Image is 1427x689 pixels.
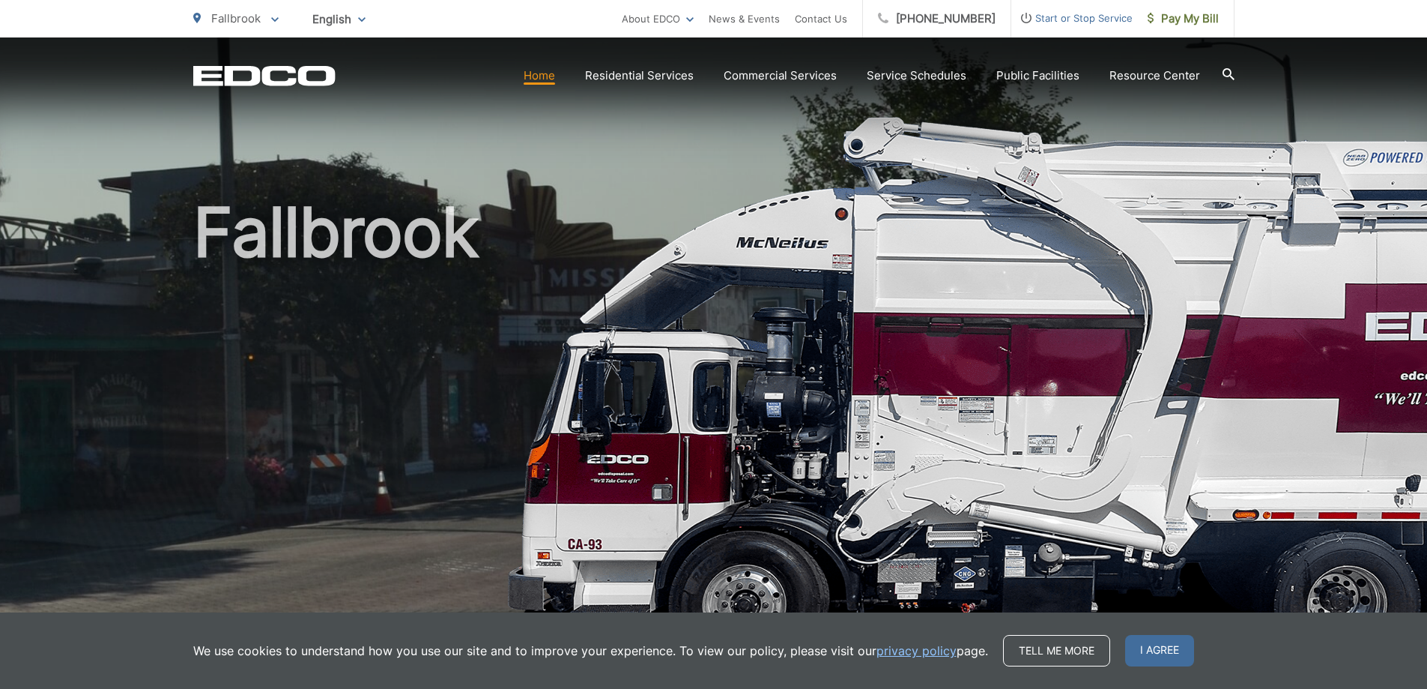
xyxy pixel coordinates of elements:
[211,11,261,25] span: Fallbrook
[193,195,1234,670] h1: Fallbrook
[876,642,957,660] a: privacy policy
[193,65,336,86] a: EDCD logo. Return to the homepage.
[724,67,837,85] a: Commercial Services
[524,67,555,85] a: Home
[795,10,847,28] a: Contact Us
[1109,67,1200,85] a: Resource Center
[1148,10,1219,28] span: Pay My Bill
[301,6,377,32] span: English
[1125,635,1194,667] span: I agree
[709,10,780,28] a: News & Events
[193,642,988,660] p: We use cookies to understand how you use our site and to improve your experience. To view our pol...
[585,67,694,85] a: Residential Services
[622,10,694,28] a: About EDCO
[1003,635,1110,667] a: Tell me more
[996,67,1079,85] a: Public Facilities
[867,67,966,85] a: Service Schedules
